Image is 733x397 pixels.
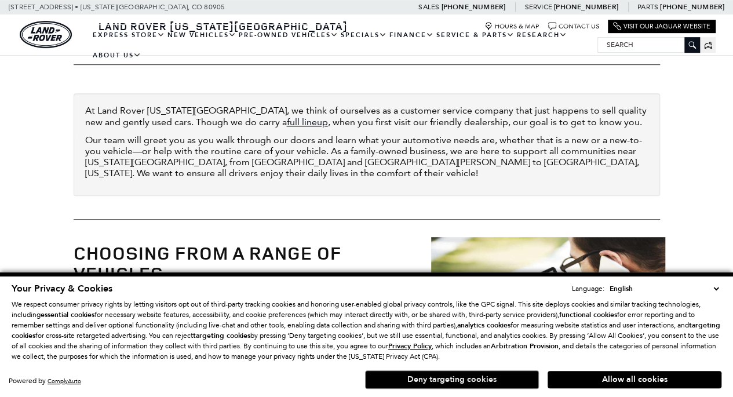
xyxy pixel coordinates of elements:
a: Pre-Owned Vehicles [238,25,340,45]
a: EXPRESS STORE [92,25,166,45]
a: Hours & Map [484,22,539,31]
img: Land Rover [20,21,72,48]
strong: Arbitration Provision [491,341,559,351]
a: About Us [92,45,143,65]
strong: essential cookies [41,310,94,319]
span: Service [524,3,552,11]
span: Land Rover [US_STATE][GEOGRAPHIC_DATA] [99,19,348,33]
a: [PHONE_NUMBER] [554,2,618,12]
button: Deny targeting cookies [365,370,539,389]
input: Search [598,38,699,52]
button: Allow all cookies [548,371,721,388]
a: Land Rover [US_STATE][GEOGRAPHIC_DATA] [92,19,355,33]
a: Specials [340,25,388,45]
strong: targeting cookies [193,331,250,340]
select: Language Select [607,283,721,294]
span: Sales [418,3,439,11]
a: Research [516,25,568,45]
a: ComplyAuto [48,377,81,385]
a: [PHONE_NUMBER] [660,2,724,12]
a: [STREET_ADDRESS] • [US_STATE][GEOGRAPHIC_DATA], CO 80905 [9,3,225,11]
p: Our team will greet you as you walk through our doors and learn what your automotive needs are, w... [85,134,648,179]
a: Privacy Policy [388,342,432,350]
nav: Main Navigation [92,25,597,65]
a: [PHONE_NUMBER] [441,2,505,12]
span: Parts [637,3,658,11]
a: Visit Our Jaguar Website [613,22,710,31]
span: Your Privacy & Cookies [12,282,112,295]
u: Privacy Policy [388,341,432,351]
a: Finance [388,25,435,45]
div: Powered by [9,377,81,385]
a: Contact Us [548,22,599,31]
a: land-rover [20,21,72,48]
strong: Choosing From a Range of Vehicles [74,240,342,286]
div: Language: [572,285,604,292]
a: New Vehicles [166,25,238,45]
a: Service & Parts [435,25,516,45]
p: We respect consumer privacy rights by letting visitors opt out of third-party tracking cookies an... [12,299,721,362]
strong: functional cookies [559,310,617,319]
strong: analytics cookies [457,320,510,330]
p: At Land Rover [US_STATE][GEOGRAPHIC_DATA], we think of ourselves as a customer service company th... [85,105,648,129]
a: full lineup [287,116,328,128]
